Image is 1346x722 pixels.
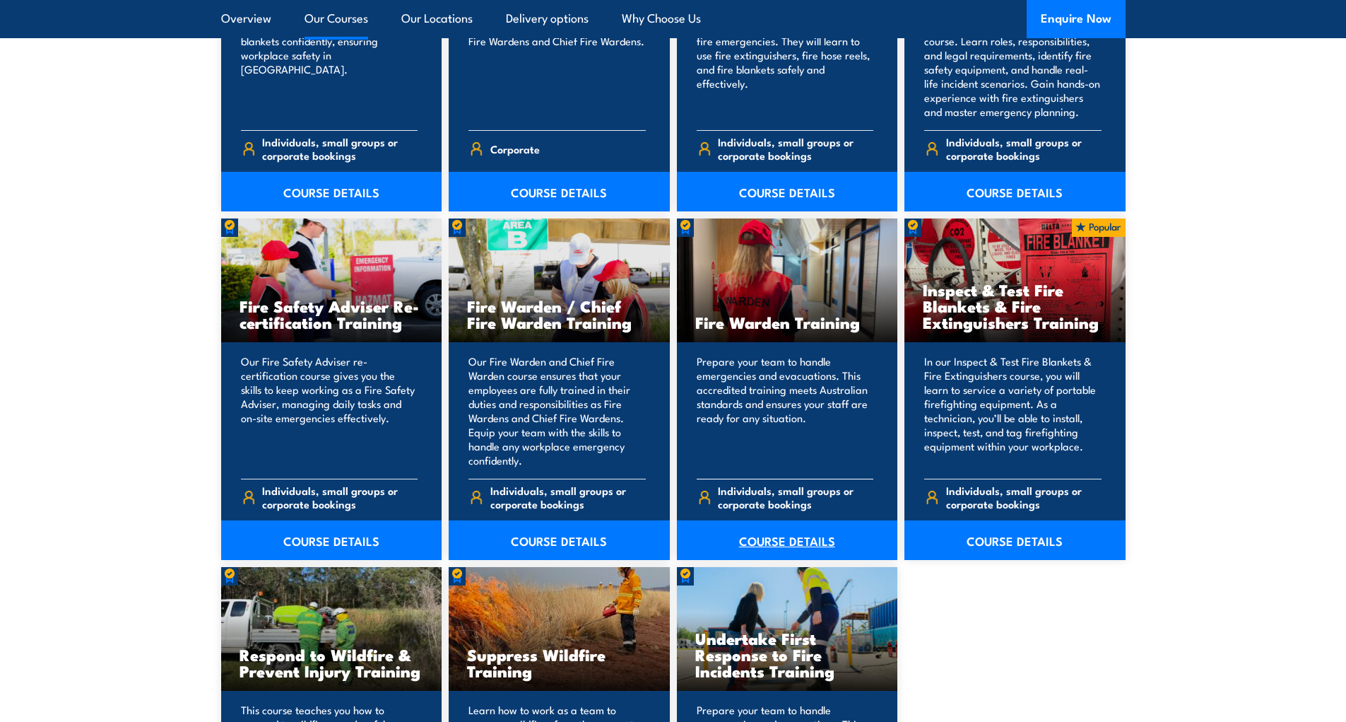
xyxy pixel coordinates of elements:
[240,298,424,330] h3: Fire Safety Adviser Re-certification Training
[262,484,418,511] span: Individuals, small groups or corporate bookings
[946,484,1102,511] span: Individuals, small groups or corporate bookings
[946,135,1102,162] span: Individuals, small groups or corporate bookings
[221,520,442,560] a: COURSE DETAILS
[262,135,418,162] span: Individuals, small groups or corporate bookings
[221,172,442,211] a: COURSE DETAILS
[697,354,874,467] p: Prepare your team to handle emergencies and evacuations. This accredited training meets Australia...
[241,354,418,467] p: Our Fire Safety Adviser re-certification course gives you the skills to keep working as a Fire Sa...
[695,630,880,679] h3: Undertake First Response to Fire Incidents Training
[449,172,670,211] a: COURSE DETAILS
[467,298,651,330] h3: Fire Warden / Chief Fire Warden Training
[240,646,424,679] h3: Respond to Wildfire & Prevent Injury Training
[468,354,646,467] p: Our Fire Warden and Chief Fire Warden course ensures that your employees are fully trained in the...
[904,172,1126,211] a: COURSE DETAILS
[718,135,873,162] span: Individuals, small groups or corporate bookings
[677,172,898,211] a: COURSE DETAILS
[490,138,540,160] span: Corporate
[924,354,1102,467] p: In our Inspect & Test Fire Blankets & Fire Extinguishers course, you will learn to service a vari...
[467,646,651,679] h3: Suppress Wildfire Training
[695,314,880,330] h3: Fire Warden Training
[677,520,898,560] a: COURSE DETAILS
[718,484,873,511] span: Individuals, small groups or corporate bookings
[449,520,670,560] a: COURSE DETAILS
[490,484,646,511] span: Individuals, small groups or corporate bookings
[904,520,1126,560] a: COURSE DETAILS
[923,281,1107,330] h3: Inspect & Test Fire Blankets & Fire Extinguishers Training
